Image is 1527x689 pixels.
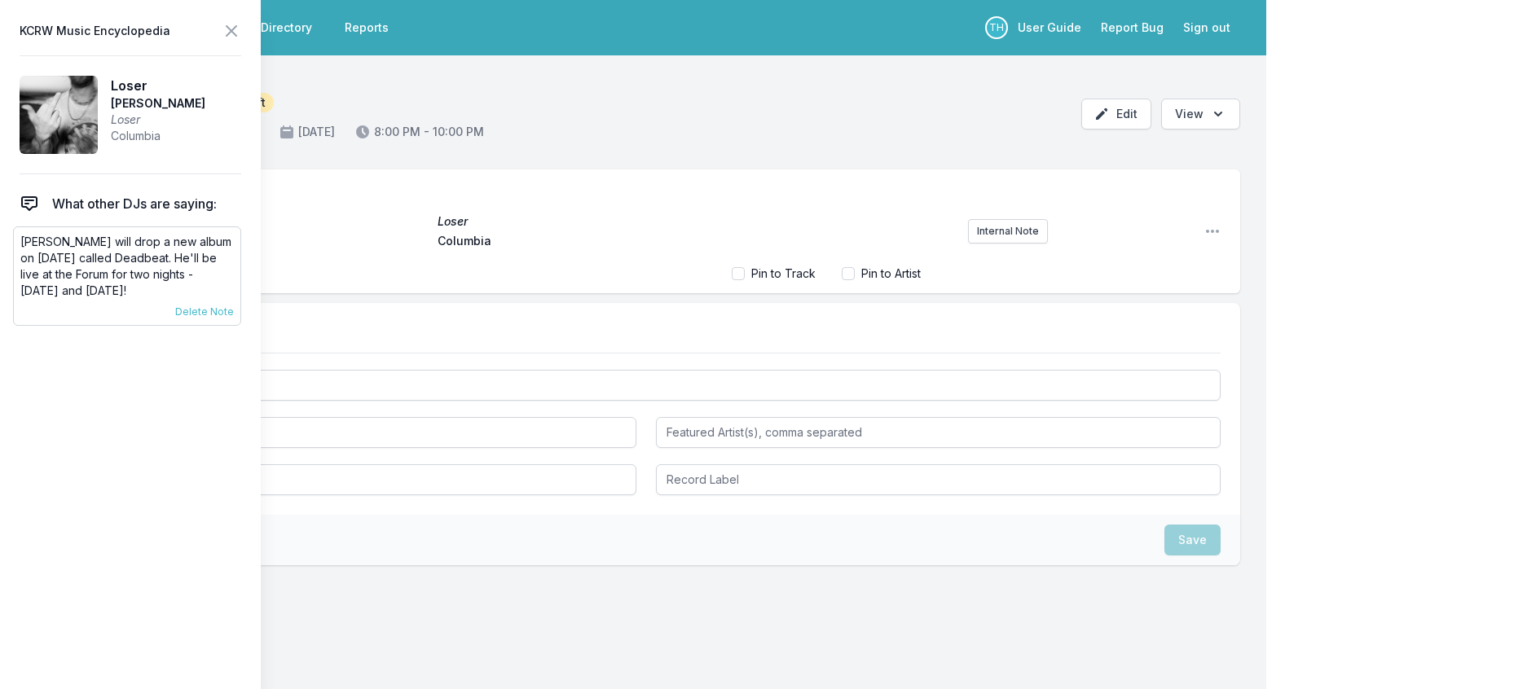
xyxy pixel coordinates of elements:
[1091,13,1173,42] a: Report Bug
[20,234,234,299] p: [PERSON_NAME] will drop a new album on [DATE] called Deadbeat. He'll be live at the Forum for two...
[861,266,921,282] label: Pin to Artist
[111,112,205,128] span: Loser
[20,76,98,154] img: Loser
[1204,223,1221,239] button: Open playlist item options
[656,464,1221,495] input: Record Label
[354,124,484,140] span: 8:00 PM - 10:00 PM
[111,95,205,112] span: [PERSON_NAME]
[72,417,636,448] input: Artist
[111,76,205,95] span: Loser
[438,233,719,252] span: Columbia
[751,266,816,282] label: Pin to Track
[52,194,217,213] span: What other DJs are saying:
[335,13,398,42] a: Reports
[111,128,205,144] span: Columbia
[985,16,1008,39] p: Travis Holcombe
[72,464,636,495] input: Album Title
[279,124,335,140] span: [DATE]
[20,20,170,42] span: KCRW Music Encyclopedia
[147,233,428,252] span: [PERSON_NAME]
[1081,99,1151,129] button: Edit
[1173,13,1240,42] button: Sign out
[438,213,719,230] span: Loser
[1161,99,1240,129] button: Open options
[147,210,428,230] span: Loser
[968,219,1048,244] button: Internal Note
[1164,524,1221,555] button: Save
[175,305,234,318] span: Delete Note
[656,417,1221,448] input: Featured Artist(s), comma separated
[1008,13,1091,42] a: User Guide
[72,370,1221,401] input: Track Title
